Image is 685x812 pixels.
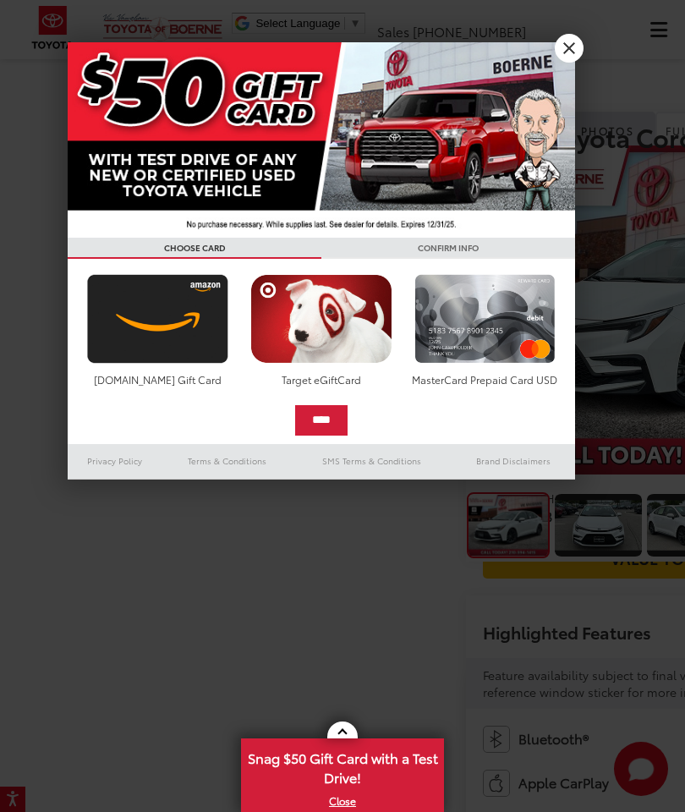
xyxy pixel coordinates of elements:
[68,238,321,259] h3: CHOOSE CARD
[410,372,560,387] div: MasterCard Prepaid Card USD
[292,451,452,471] a: SMS Terms & Conditions
[410,274,560,364] img: mastercard.png
[243,740,442,792] span: Snag $50 Gift Card with a Test Drive!
[246,372,396,387] div: Target eGiftCard
[162,451,292,471] a: Terms & Conditions
[83,372,233,387] div: [DOMAIN_NAME] Gift Card
[68,451,162,471] a: Privacy Policy
[321,238,575,259] h3: CONFIRM INFO
[452,451,575,471] a: Brand Disclaimers
[246,274,396,364] img: targetcard.png
[83,274,233,364] img: amazoncard.png
[68,42,575,238] img: 42635_top_851395.jpg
